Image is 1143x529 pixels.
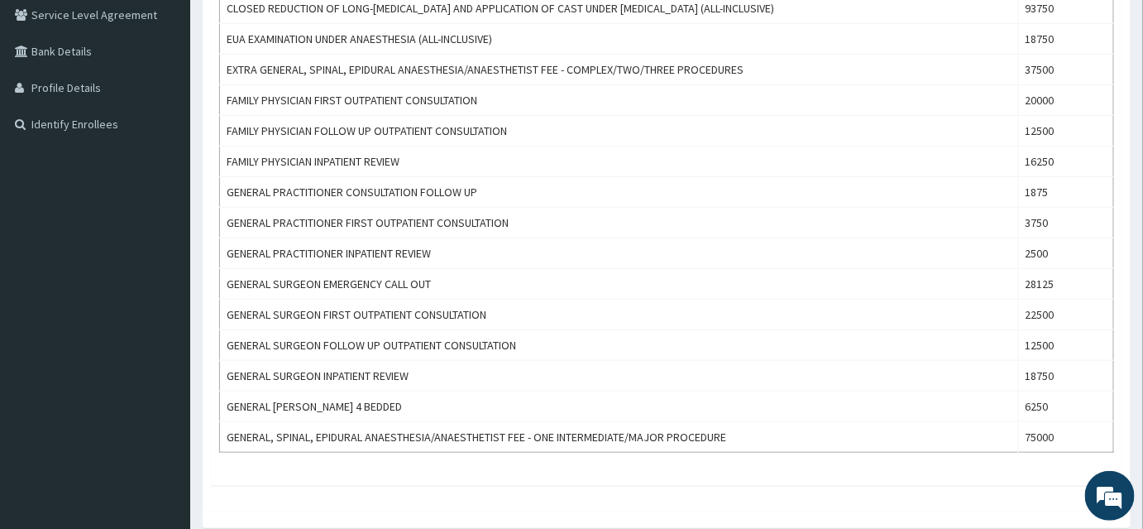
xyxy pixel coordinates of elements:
td: 2500 [1018,238,1113,269]
textarea: Type your message and hit 'Enter' [8,353,315,411]
td: GENERAL [PERSON_NAME] 4 BEDDED [220,392,1019,422]
td: FAMILY PHYSICIAN INPATIENT REVIEW [220,147,1019,177]
td: GENERAL PRACTITIONER INPATIENT REVIEW [220,238,1019,269]
td: GENERAL PRACTITIONER FIRST OUTPATIENT CONSULTATION [220,208,1019,238]
td: FAMILY PHYSICIAN FIRST OUTPATIENT CONSULTATION [220,85,1019,116]
span: We're online! [96,159,228,326]
td: GENERAL SURGEON INPATIENT REVIEW [220,361,1019,392]
td: GENERAL SURGEON EMERGENCY CALL OUT [220,269,1019,300]
td: GENERAL SURGEON FOLLOW UP OUTPATIENT CONSULTATION [220,330,1019,361]
td: 18750 [1018,361,1113,392]
td: GENERAL PRACTITIONER CONSULTATION FOLLOW UP [220,177,1019,208]
td: 1875 [1018,177,1113,208]
td: GENERAL, SPINAL, EPIDURAL ANAESTHESIA/ANAESTHETIST FEE - ONE INTERMEDIATE/MAJOR PROCEDURE [220,422,1019,453]
td: 12500 [1018,330,1113,361]
img: d_794563401_company_1708531726252_794563401 [31,83,67,124]
td: 37500 [1018,55,1113,85]
td: 28125 [1018,269,1113,300]
td: 6250 [1018,392,1113,422]
td: 20000 [1018,85,1113,116]
td: 75000 [1018,422,1113,453]
td: GENERAL SURGEON FIRST OUTPATIENT CONSULTATION [220,300,1019,330]
div: Minimize live chat window [271,8,311,48]
td: FAMILY PHYSICIAN FOLLOW UP OUTPATIENT CONSULTATION [220,116,1019,147]
td: 22500 [1018,300,1113,330]
td: EXTRA GENERAL, SPINAL, EPIDURAL ANAESTHESIA/ANAESTHETIST FEE - COMPLEX/TWO/THREE PROCEDURES [220,55,1019,85]
div: Chat with us now [86,93,278,114]
td: 12500 [1018,116,1113,147]
td: 3750 [1018,208,1113,238]
td: EUA EXAMINATION UNDER ANAESTHESIA (ALL-INCLUSIVE) [220,24,1019,55]
td: 18750 [1018,24,1113,55]
td: 16250 [1018,147,1113,177]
